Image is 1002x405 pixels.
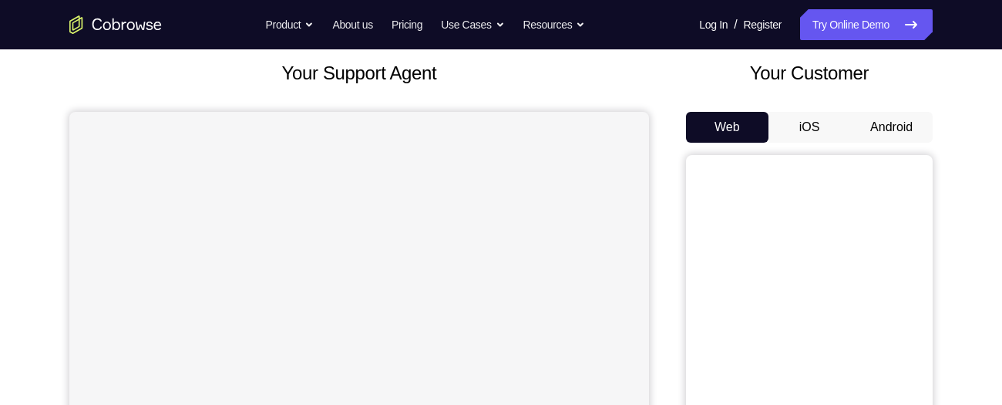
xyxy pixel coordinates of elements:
button: Resources [523,9,586,40]
h2: Your Customer [686,59,933,87]
a: Go to the home page [69,15,162,34]
button: iOS [768,112,851,143]
a: Register [744,9,782,40]
button: Use Cases [441,9,504,40]
span: / [734,15,737,34]
a: About us [332,9,372,40]
button: Web [686,112,768,143]
a: Log In [699,9,728,40]
button: Product [266,9,314,40]
a: Try Online Demo [800,9,933,40]
a: Pricing [392,9,422,40]
h2: Your Support Agent [69,59,649,87]
button: Android [850,112,933,143]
